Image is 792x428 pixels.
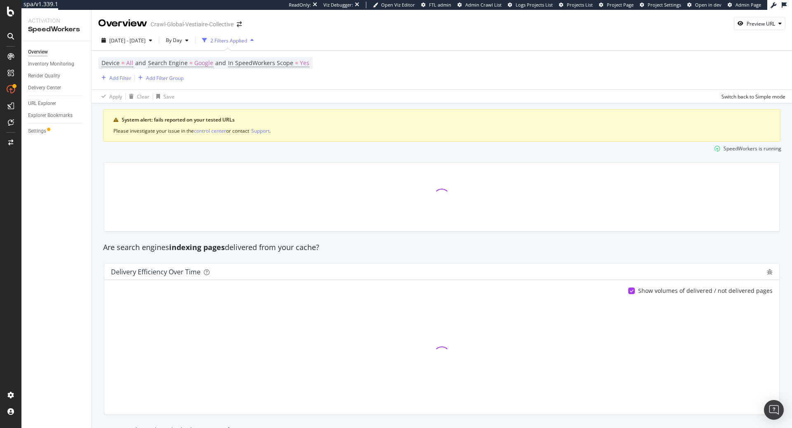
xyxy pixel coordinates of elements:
[109,93,122,100] div: Apply
[135,59,146,67] span: and
[137,93,149,100] div: Clear
[126,57,133,69] span: All
[28,16,85,25] div: Activation
[148,59,188,67] span: Search Engine
[215,59,226,67] span: and
[28,99,85,108] a: URL Explorer
[28,60,74,68] div: Inventory Monitoring
[747,20,775,27] div: Preview URL
[300,57,309,69] span: Yes
[607,2,634,8] span: Project Page
[323,2,353,8] div: Viz Debugger:
[28,72,85,80] a: Render Quality
[111,268,200,276] div: Delivery Efficiency over time
[457,2,502,8] a: Admin Crawl List
[28,25,85,34] div: SpeedWorkers
[98,73,131,83] button: Add Filter
[199,34,257,47] button: 2 Filters Applied
[599,2,634,8] a: Project Page
[28,48,48,56] div: Overview
[28,111,85,120] a: Explorer Bookmarks
[465,2,502,8] span: Admin Crawl List
[421,2,451,8] a: FTL admin
[103,109,780,142] div: warning banner
[516,2,553,8] span: Logs Projects List
[121,59,125,67] span: =
[99,242,785,253] div: Are search engines delivered from your cache?
[28,127,85,136] a: Settings
[28,84,61,92] div: Delivery Center
[295,59,298,67] span: =
[687,2,721,8] a: Open in dev
[28,72,60,80] div: Render Quality
[28,60,85,68] a: Inventory Monitoring
[194,57,213,69] span: Google
[640,2,681,8] a: Project Settings
[728,2,761,8] a: Admin Page
[648,2,681,8] span: Project Settings
[194,127,226,135] button: control center
[734,17,785,30] button: Preview URL
[98,90,122,103] button: Apply
[764,400,784,420] div: Open Intercom Messenger
[135,73,184,83] button: Add Filter Group
[508,2,553,8] a: Logs Projects List
[724,145,781,152] div: SpeedWorkers is running
[163,93,174,100] div: Save
[109,37,146,44] span: [DATE] - [DATE]
[718,90,785,103] button: Switch back to Simple mode
[109,75,131,82] div: Add Filter
[767,269,773,275] div: bug
[381,2,415,8] span: Open Viz Editor
[721,93,785,100] div: Switch back to Simple mode
[151,20,233,28] div: Crawl-Global-Vestiaire-Collective
[126,90,149,103] button: Clear
[429,2,451,8] span: FTL admin
[559,2,593,8] a: Projects List
[28,84,85,92] a: Delivery Center
[101,59,120,67] span: Device
[210,37,247,44] div: 2 Filters Applied
[735,2,761,8] span: Admin Page
[122,116,770,124] div: System alert: fails reported on your tested URLs
[28,99,56,108] div: URL Explorer
[28,127,46,136] div: Settings
[638,287,773,295] div: Show volumes of delivered / not delivered pages
[289,2,311,8] div: ReadOnly:
[113,127,770,135] div: Please investigate your issue in the or contact .
[567,2,593,8] span: Projects List
[28,48,85,56] a: Overview
[251,127,269,135] button: Support
[163,34,192,47] button: By Day
[373,2,415,8] a: Open Viz Editor
[146,75,184,82] div: Add Filter Group
[153,90,174,103] button: Save
[237,21,242,27] div: arrow-right-arrow-left
[695,2,721,8] span: Open in dev
[169,242,225,252] strong: indexing pages
[251,127,269,134] div: Support
[189,59,193,67] span: =
[98,16,147,30] div: Overview
[194,127,226,134] div: control center
[28,111,73,120] div: Explorer Bookmarks
[163,37,182,44] span: By Day
[228,59,293,67] span: In SpeedWorkers Scope
[98,34,156,47] button: [DATE] - [DATE]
